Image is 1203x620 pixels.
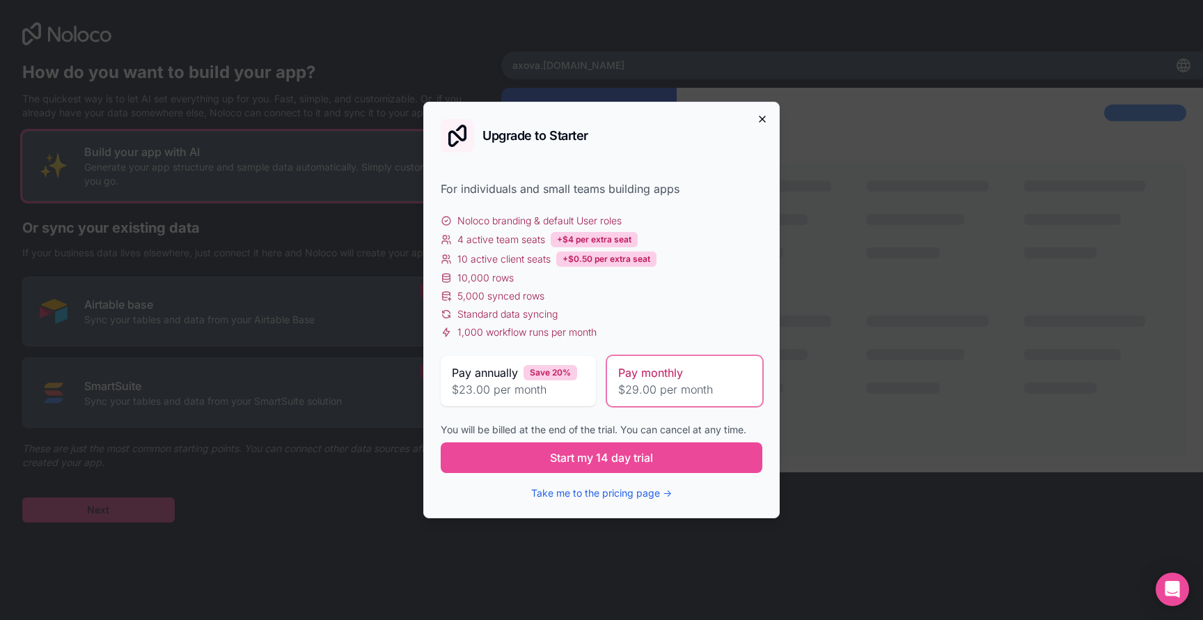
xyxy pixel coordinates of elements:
[457,214,622,228] span: Noloco branding & default User roles
[457,325,597,339] span: 1,000 workflow runs per month
[457,233,545,247] span: 4 active team seats
[457,252,551,266] span: 10 active client seats
[618,364,683,381] span: Pay monthly
[482,130,588,142] h2: Upgrade to Starter
[531,486,672,500] button: Take me to the pricing page →
[452,364,518,381] span: Pay annually
[457,307,558,321] span: Standard data syncing
[441,423,762,437] div: You will be billed at the end of the trial. You can cancel at any time.
[618,381,751,398] span: $29.00 per month
[441,442,762,473] button: Start my 14 day trial
[551,232,638,247] div: +$4 per extra seat
[457,271,514,285] span: 10,000 rows
[550,449,653,466] span: Start my 14 day trial
[441,180,762,197] div: For individuals and small teams building apps
[524,365,577,380] div: Save 20%
[457,289,544,303] span: 5,000 synced rows
[452,381,585,398] span: $23.00 per month
[556,251,656,267] div: +$0.50 per extra seat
